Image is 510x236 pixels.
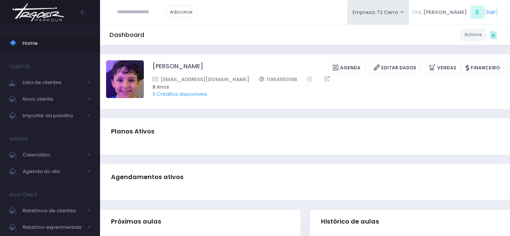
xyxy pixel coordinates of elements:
a: Adicionar [166,6,197,18]
a: 11954550196 [259,75,297,83]
span: Calendário [23,150,83,160]
img: Álvaro Pugas Salinas [106,60,144,98]
span: Lista de clientes [23,78,83,87]
span: Relatório experimentais [23,222,83,232]
a: Sair [486,8,496,16]
span: Agenda do dia [23,167,83,176]
span: Próximas aulas [111,218,161,225]
a: Financeiro [462,62,504,74]
a: Actions [460,29,486,41]
span: S [471,6,484,19]
h3: Planos Ativos [111,121,154,142]
span: Home [23,38,91,48]
div: [ ] [409,4,501,21]
span: [PERSON_NAME] [423,9,467,16]
a: Editar Dados [370,62,421,74]
span: Importar da planilha [23,111,83,121]
h4: Clientes [9,59,30,74]
h3: Agendamentos ativos [111,166,183,188]
a: [PERSON_NAME] [153,62,203,74]
h4: Agenda [9,132,29,147]
span: Olá, [412,9,422,16]
h5: Dashboard [109,31,144,39]
a: [EMAIL_ADDRESS][DOMAIN_NAME] [153,75,249,83]
a: 0 Créditos disponíveis [153,90,207,98]
a: Agenda [328,62,365,74]
span: Novo cliente [23,94,83,104]
span: Histórico de aulas [321,218,379,225]
span: 8 Anos [153,83,494,91]
span: Relatórios de clientes [23,206,83,216]
a: Vendas [425,62,461,74]
h4: Relatórios [9,187,37,202]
